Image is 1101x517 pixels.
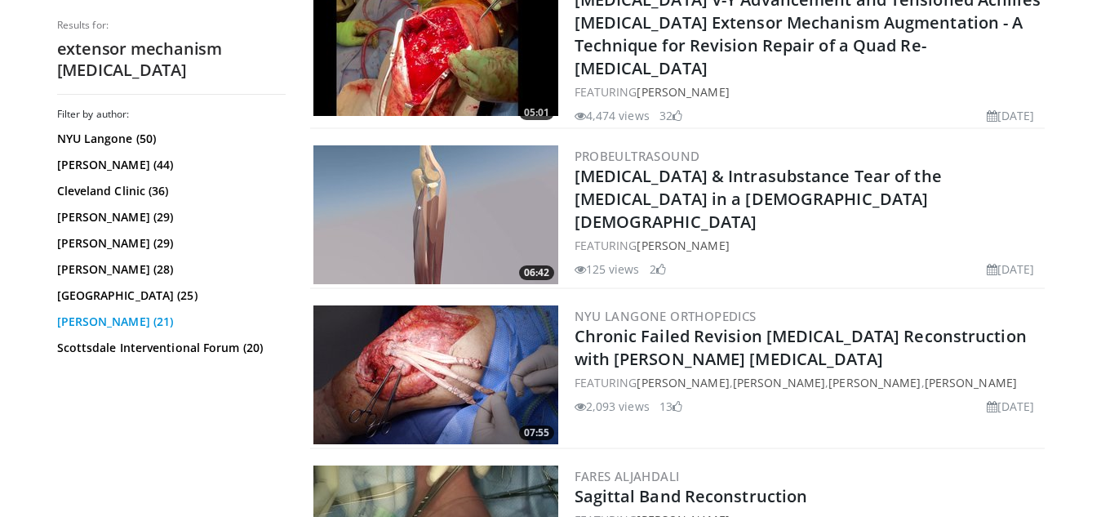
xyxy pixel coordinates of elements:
a: [PERSON_NAME] [637,238,729,253]
li: [DATE] [987,107,1035,124]
span: 07:55 [519,426,554,440]
div: FEATURING [575,83,1041,100]
h3: Filter by author: [57,108,286,121]
li: 125 views [575,261,640,278]
div: FEATURING , , , [575,374,1041,391]
span: 05:01 [519,105,554,120]
li: 2,093 views [575,398,650,415]
a: [PERSON_NAME] [828,375,921,390]
li: 13 [659,398,682,415]
li: [DATE] [987,398,1035,415]
a: [PERSON_NAME] [733,375,825,390]
a: NYU Langone Orthopedics [575,308,757,324]
a: [PERSON_NAME] [637,375,729,390]
a: [GEOGRAPHIC_DATA] (25) [57,287,282,304]
span: 06:42 [519,265,554,280]
h2: extensor mechanism [MEDICAL_DATA] [57,38,286,81]
a: [PERSON_NAME] (29) [57,235,282,252]
a: Fares AlJahdali [575,468,680,484]
a: [PERSON_NAME] [637,84,729,100]
a: [MEDICAL_DATA] & Intrasubstance Tear of the [MEDICAL_DATA] in a [DEMOGRAPHIC_DATA] [DEMOGRAPHIC_D... [575,165,942,233]
li: 32 [659,107,682,124]
a: Scottsdale Interventional Forum (20) [57,340,282,356]
a: [PERSON_NAME] [925,375,1017,390]
a: Chronic Failed Revision [MEDICAL_DATA] Reconstruction with [PERSON_NAME] [MEDICAL_DATA] [575,325,1027,370]
a: Probeultrasound [575,148,700,164]
a: [PERSON_NAME] (28) [57,261,282,278]
div: FEATURING [575,237,1041,254]
a: Sagittal Band Reconstruction [575,485,808,507]
li: 4,474 views [575,107,650,124]
a: [PERSON_NAME] (44) [57,157,282,173]
a: 07:55 [313,305,558,444]
a: NYU Langone (50) [57,131,282,147]
a: [PERSON_NAME] (21) [57,314,282,330]
li: 2 [650,261,666,278]
img: 92165b0e-0b28-450d-9733-bef906a933be.300x170_q85_crop-smart_upscale.jpg [313,145,558,284]
p: Results for: [57,19,286,32]
img: 19d4fb57-d425-4c2d-a2dd-156658f178bb.jpg.300x170_q85_crop-smart_upscale.jpg [313,305,558,444]
a: [PERSON_NAME] (29) [57,209,282,225]
a: Cleveland Clinic (36) [57,183,282,199]
a: 06:42 [313,145,558,284]
li: [DATE] [987,261,1035,278]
